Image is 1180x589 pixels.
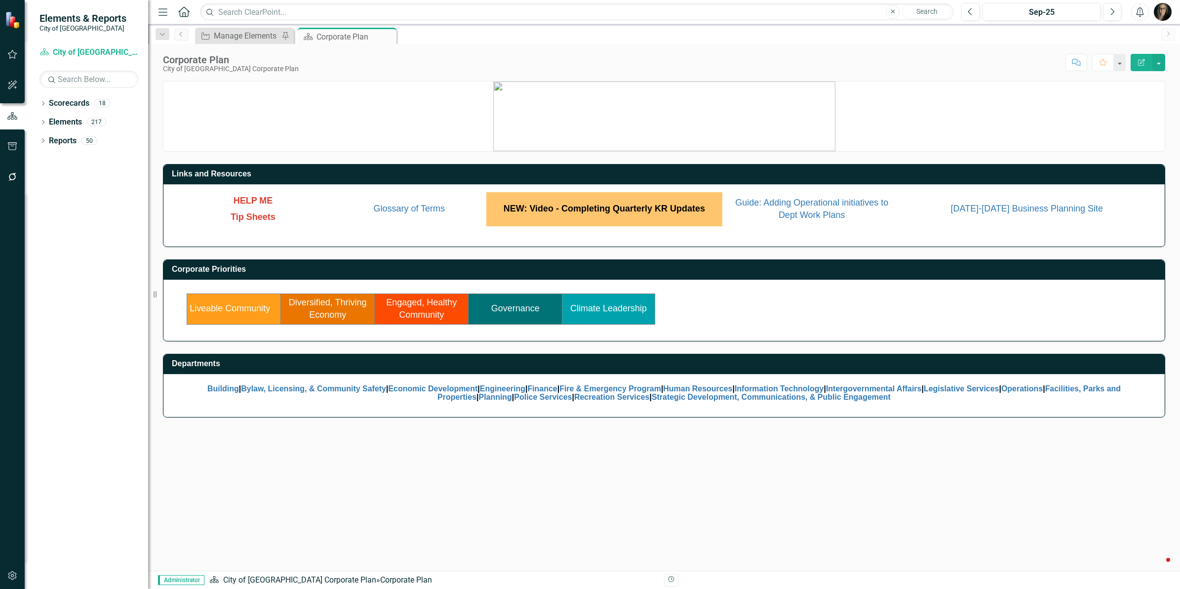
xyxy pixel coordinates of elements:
a: Diversified, Thriving Economy [289,297,367,320]
div: » [209,575,657,586]
img: Natalie Kovach [1154,3,1172,21]
a: [DATE]-[DATE] Business Planning Site [951,204,1103,213]
a: Finance [527,384,557,393]
a: Tip Sheets [231,213,275,221]
a: Facilities, Parks and Properties [437,384,1121,402]
div: 217 [87,118,106,126]
a: Scorecards [49,98,89,109]
a: Fire & Emergency Program [559,384,661,393]
small: City of [GEOGRAPHIC_DATA] [39,24,126,32]
a: Human Resources [663,384,732,393]
h3: Corporate Priorities [172,265,1160,274]
a: City of [GEOGRAPHIC_DATA] Corporate Plan [39,47,138,58]
a: Recreation Services [574,393,650,401]
a: Planning [479,393,512,401]
a: HELP ME [234,197,273,205]
h3: Links and Resources [172,169,1160,178]
img: ClearPoint Strategy [5,11,22,29]
a: Governance [491,303,540,313]
a: City of [GEOGRAPHIC_DATA] Corporate Plan [223,575,376,585]
a: Engaged, Healthy Community [386,297,457,320]
input: Search ClearPoint... [200,3,954,21]
div: Corporate Plan [380,575,432,585]
a: Elements [49,117,82,128]
span: Tip Sheets [231,212,275,222]
iframe: Intercom live chat [1146,555,1170,579]
div: 50 [81,136,97,145]
a: Guide: Adding Operational initiatives to Dept Work Plans [735,199,888,220]
a: Intergovernmental Affairs [826,384,922,393]
div: 18 [94,99,110,108]
a: Operations [1001,384,1043,393]
a: Liveable Community [190,303,270,313]
input: Search Below... [39,71,138,88]
button: Search [902,5,951,19]
a: Reports [49,135,77,147]
a: Police Services [514,393,572,401]
div: Corporate Plan [163,54,299,65]
a: Climate Leadership [570,303,647,313]
a: Building [207,384,239,393]
div: Corporate Plan [316,31,394,43]
a: Bylaw, Licensing, & Community Safety [241,384,386,393]
span: NEW: Video - Completing Quarterly KR Updates [504,204,705,213]
div: Sep-25 [986,6,1097,18]
a: Economic Development [388,384,477,393]
div: City of [GEOGRAPHIC_DATA] Corporate Plan [163,65,299,73]
h3: Departments [172,359,1160,368]
span: HELP ME [234,196,273,206]
a: NEW: Video - Completing Quarterly KR Updates [504,205,705,213]
span: Guide: Adding Operational initiatives to Dept Work Plans [735,198,888,220]
div: Manage Elements [214,30,279,42]
span: Elements & Reports [39,12,126,24]
span: Search [916,7,938,15]
span: | | | | | | | | | | | | | | | [207,384,1121,402]
button: Sep-25 [983,3,1101,21]
a: Engineering [480,384,525,393]
span: Administrator [158,575,204,585]
a: Strategic Development, Communications, & Public Engagement [652,393,891,401]
a: Manage Elements [197,30,279,42]
a: Glossary of Terms [373,204,445,213]
a: Legislative Services [924,384,999,393]
a: Information Technology [735,384,824,393]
